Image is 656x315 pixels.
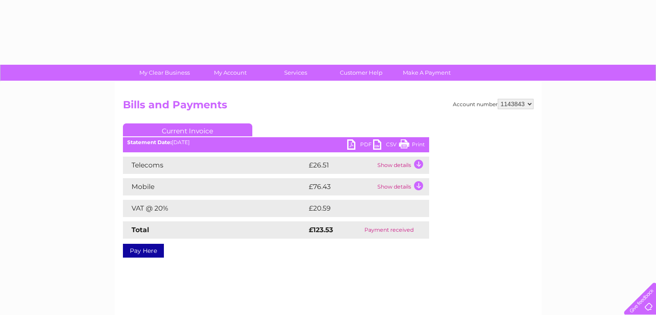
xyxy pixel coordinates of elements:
td: VAT @ 20% [123,200,307,217]
a: CSV [373,139,399,152]
a: Make A Payment [391,65,462,81]
a: Current Invoice [123,123,252,136]
td: Mobile [123,178,307,195]
a: Pay Here [123,244,164,258]
td: Show details [375,178,429,195]
a: PDF [347,139,373,152]
b: Statement Date: [127,139,172,145]
a: Print [399,139,425,152]
a: Services [260,65,331,81]
h2: Bills and Payments [123,99,534,115]
td: Show details [375,157,429,174]
strong: Total [132,226,149,234]
div: [DATE] [123,139,429,145]
td: £76.43 [307,178,375,195]
a: My Account [195,65,266,81]
a: My Clear Business [129,65,200,81]
td: £20.59 [307,200,412,217]
strong: £123.53 [309,226,333,234]
div: Account number [453,99,534,109]
td: £26.51 [307,157,375,174]
td: Payment received [349,221,429,239]
td: Telecoms [123,157,307,174]
a: Customer Help [326,65,397,81]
